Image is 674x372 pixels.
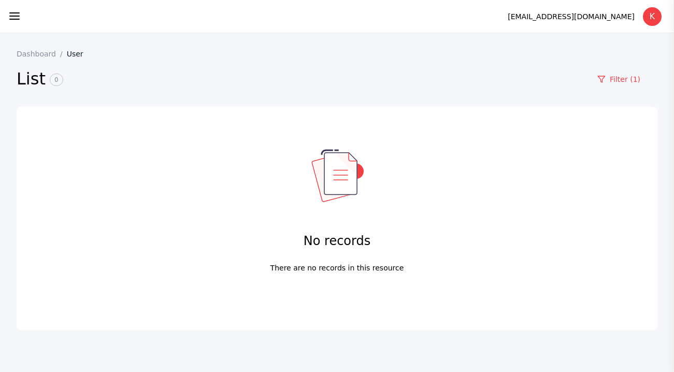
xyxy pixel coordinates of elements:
[67,50,92,58] a: User
[304,233,370,249] h4: No records
[508,10,635,23] div: [EMAIL_ADDRESS][DOMAIN_NAME]
[17,50,67,58] a: Dashboard
[643,7,662,26] div: K
[17,68,580,90] h2: List
[50,74,63,86] span: 0
[270,262,404,267] div: There are no records in this resource
[580,70,657,88] a: Filter (1)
